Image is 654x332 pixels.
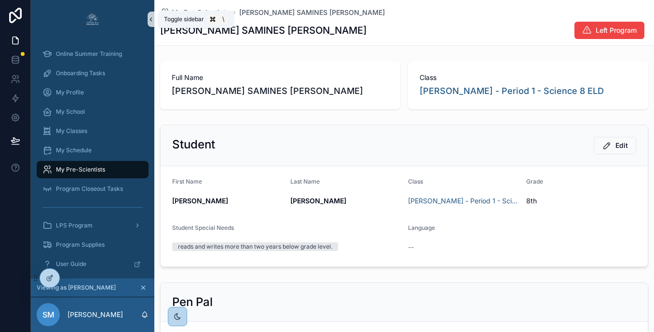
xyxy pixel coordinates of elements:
span: [PERSON_NAME] SAMINES [PERSON_NAME] [172,84,389,98]
span: 8th [526,196,537,206]
span: Onboarding Tasks [56,69,105,77]
a: [PERSON_NAME] - Period 1 - Science 8 ELD [420,84,604,98]
span: Last Name [290,178,320,185]
div: scrollable content [31,39,154,279]
span: My Pre-Scientists [56,166,105,173]
a: My Profile [37,84,149,101]
h2: Pen Pal [172,294,213,310]
a: My Classes [37,122,149,140]
a: My Pre-Scientists [37,161,149,178]
p: [PERSON_NAME] [68,310,123,319]
button: Edit [594,137,636,154]
span: Class [408,178,423,185]
a: [PERSON_NAME] - Period 1 - Science 8 ELD [408,196,518,206]
span: Student Special Needs [172,224,234,231]
button: Left Program [574,22,644,39]
span: My School [56,108,85,116]
h2: Student [172,137,215,152]
a: Program Supplies [37,236,149,253]
span: Online Summer Training [56,50,122,58]
a: [PERSON_NAME] SAMINES [PERSON_NAME] [239,8,385,17]
img: App logo [85,12,100,27]
span: SM [42,309,54,320]
span: User Guide [56,260,86,268]
span: LPS Program [56,222,93,229]
a: Online Summer Training [37,45,149,63]
span: First Name [172,178,202,185]
span: Language [408,224,435,231]
strong: [PERSON_NAME] [290,197,346,205]
a: My Schedule [37,142,149,159]
a: Program Closeout Tasks [37,180,149,198]
span: -- [408,242,414,252]
a: User Guide [37,255,149,273]
a: Onboarding Tasks [37,65,149,82]
a: My Pre-Scientists [160,8,230,17]
span: \ [219,15,227,23]
span: Program Closeout Tasks [56,185,123,193]
span: My Schedule [56,146,92,154]
span: Full Name [172,73,389,82]
span: Viewing as [PERSON_NAME] [37,284,116,292]
span: My Profile [56,89,84,96]
strong: [PERSON_NAME] [172,197,228,205]
span: Program Supplies [56,241,105,249]
span: My Pre-Scientists [172,8,230,17]
a: My School [37,103,149,120]
span: Grade [526,178,543,185]
span: Toggle sidebar [164,15,204,23]
a: LPS Program [37,217,149,234]
span: Edit [615,141,628,150]
span: Class [420,73,637,82]
div: reads and writes more than two years below grade level. [178,242,332,251]
span: Left Program [596,26,637,35]
h1: [PERSON_NAME] SAMINES [PERSON_NAME] [160,24,367,37]
span: My Classes [56,127,87,135]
